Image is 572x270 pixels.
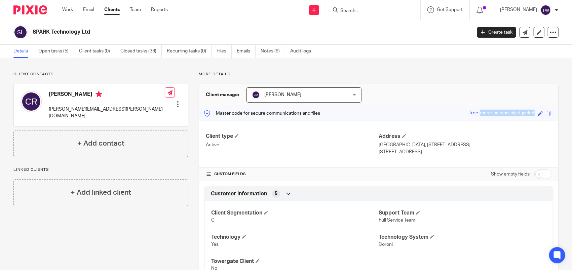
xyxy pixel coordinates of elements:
p: Linked clients [13,167,188,172]
p: Active [206,142,379,148]
a: Client tasks (0) [79,45,115,58]
p: More details [199,72,559,77]
a: Create task [477,27,516,38]
a: Emails [237,45,256,58]
a: Details [13,45,33,58]
input: Search [340,8,400,14]
span: Yes [211,242,219,247]
a: Team [130,6,141,13]
a: Audit logs [290,45,316,58]
p: Master code for secure communications and files [204,110,320,117]
span: [PERSON_NAME] [264,92,301,97]
span: Coroni [379,242,393,247]
h4: Technology [211,234,379,241]
span: C [211,218,215,223]
span: Full Service Team [379,218,415,223]
a: Files [217,45,232,58]
a: Clients [104,6,120,13]
h4: Technology System [379,234,546,241]
a: Open tasks (5) [38,45,74,58]
h2: SPARK Technology Ltd [33,29,380,36]
h4: + Add linked client [71,187,131,198]
span: 5 [275,190,277,197]
h4: Client type [206,133,379,140]
h4: Client Segmentation [211,209,379,217]
img: Pixie [13,5,47,14]
img: svg%3E [13,25,28,39]
h4: Towergate Client [211,258,379,265]
p: Client contacts [13,72,188,77]
h4: + Add contact [77,138,124,149]
a: Email [83,6,94,13]
p: [PERSON_NAME] [500,6,537,13]
img: svg%3E [21,91,42,112]
a: Notes (9) [261,45,285,58]
i: Primary [96,91,102,98]
p: [GEOGRAPHIC_DATA], [STREET_ADDRESS] [379,142,551,148]
div: free-range-salmon-plaid-jacket [469,110,535,117]
h4: Support Team [379,209,546,217]
a: Closed tasks (36) [120,45,162,58]
span: Get Support [437,7,463,12]
h4: CUSTOM FIELDS [206,171,379,177]
p: [PERSON_NAME][EMAIL_ADDRESS][PERSON_NAME][DOMAIN_NAME] [49,106,165,120]
span: Customer information [211,190,267,197]
h4: Address [379,133,551,140]
h4: [PERSON_NAME] [49,91,165,99]
a: Recurring tasks (0) [167,45,212,58]
a: Work [62,6,73,13]
h3: Client manager [206,91,240,98]
label: Show empty fields [491,171,530,178]
img: svg%3E [540,5,551,15]
p: [STREET_ADDRESS] [379,149,551,155]
a: Reports [151,6,168,13]
img: svg%3E [252,91,260,99]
